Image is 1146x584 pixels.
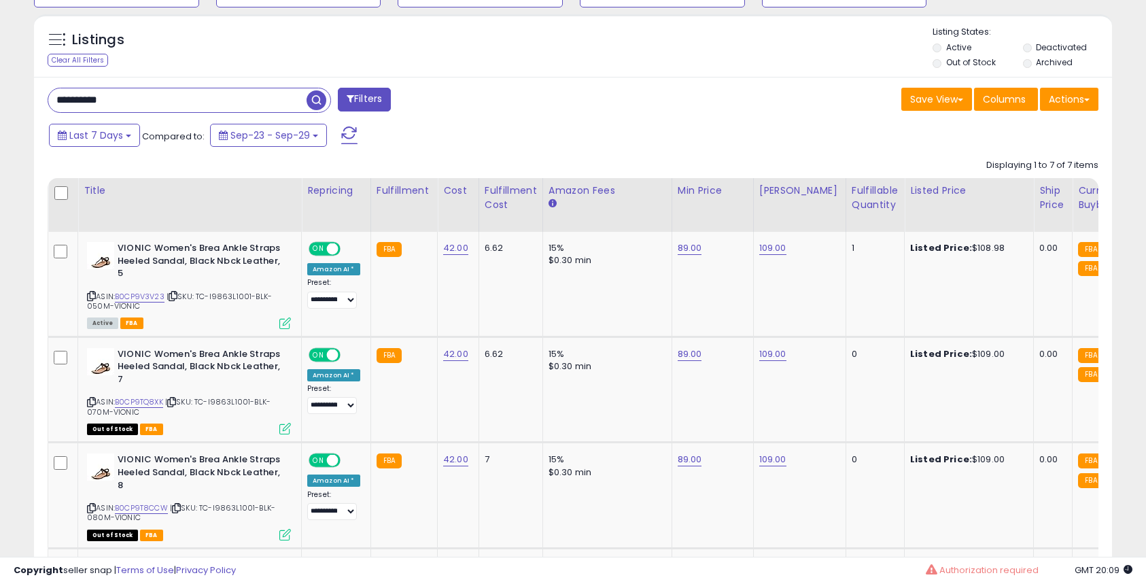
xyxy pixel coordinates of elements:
small: FBA [1078,473,1103,488]
div: Clear All Filters [48,54,108,67]
label: Out of Stock [946,56,996,68]
span: OFF [338,349,360,360]
span: FBA [120,317,143,329]
span: | SKU: TC-I9863L1001-BLK-050M-VIONIC [87,291,272,311]
strong: Copyright [14,564,63,577]
a: 109.00 [759,241,786,255]
small: FBA [1078,453,1103,468]
div: [PERSON_NAME] [759,184,840,198]
div: 15% [549,242,661,254]
a: 89.00 [678,347,702,361]
b: VIONIC Women's Brea Ankle Straps Heeled Sandal, Black Nbck Leather, 5 [118,242,283,284]
label: Archived [1036,56,1073,68]
div: Fulfillment [377,184,432,198]
span: | SKU: TC-I9863L1001-BLK-070M-VIONIC [87,396,271,417]
div: Fulfillable Quantity [852,184,899,212]
a: 109.00 [759,453,786,466]
small: FBA [377,242,402,257]
h5: Listings [72,31,124,50]
b: VIONIC Women's Brea Ankle Straps Heeled Sandal, Black Nbck Leather, 7 [118,348,283,390]
small: FBA [1078,242,1103,257]
div: 0 [852,348,894,360]
div: ASIN: [87,242,291,328]
span: Compared to: [142,130,205,143]
button: Columns [974,88,1038,111]
span: All listings that are currently out of stock and unavailable for purchase on Amazon [87,530,138,541]
a: 89.00 [678,453,702,466]
button: Save View [901,88,972,111]
small: FBA [377,348,402,363]
span: All listings currently available for purchase on Amazon [87,317,118,329]
div: ASIN: [87,453,291,539]
div: Min Price [678,184,748,198]
b: Listed Price: [910,453,972,466]
small: FBA [377,453,402,468]
a: Privacy Policy [176,564,236,577]
a: B0CP9V3V23 [115,291,164,303]
button: Actions [1040,88,1098,111]
a: 42.00 [443,347,468,361]
div: Ship Price [1039,184,1066,212]
div: ASIN: [87,348,291,434]
a: B0CP9T8CCW [115,502,168,514]
div: 7 [485,453,532,466]
button: Last 7 Days [49,124,140,147]
small: FBA [1078,261,1103,276]
span: Last 7 Days [69,128,123,142]
img: 31zes9DXtjL._SL40_.jpg [87,348,114,375]
div: seller snap | | [14,564,236,577]
b: VIONIC Women's Brea Ankle Straps Heeled Sandal, Black Nbck Leather, 8 [118,453,283,495]
div: Amazon AI * [307,369,360,381]
div: $0.30 min [549,466,661,479]
div: 0.00 [1039,453,1062,466]
div: 15% [549,453,661,466]
span: OFF [338,243,360,255]
a: 109.00 [759,347,786,361]
div: Amazon AI * [307,475,360,487]
label: Deactivated [1036,41,1087,53]
div: Preset: [307,490,360,521]
span: ON [310,455,327,466]
div: 6.62 [485,348,532,360]
img: 31zes9DXtjL._SL40_.jpg [87,453,114,481]
div: 1 [852,242,894,254]
div: Listed Price [910,184,1028,198]
b: Listed Price: [910,241,972,254]
div: Repricing [307,184,365,198]
div: Fulfillment Cost [485,184,537,212]
div: Cost [443,184,473,198]
span: ON [310,243,327,255]
div: 0 [852,453,894,466]
small: FBA [1078,367,1103,382]
div: Preset: [307,384,360,415]
span: OFF [338,455,360,466]
button: Sep-23 - Sep-29 [210,124,327,147]
div: Amazon Fees [549,184,666,198]
span: All listings that are currently out of stock and unavailable for purchase on Amazon [87,424,138,435]
b: Listed Price: [910,347,972,360]
a: 42.00 [443,453,468,466]
div: 0.00 [1039,348,1062,360]
div: 6.62 [485,242,532,254]
div: Amazon AI * [307,263,360,275]
p: Listing States: [933,26,1111,39]
div: 0.00 [1039,242,1062,254]
span: FBA [140,530,163,541]
div: Preset: [307,278,360,309]
span: | SKU: TC-I9863L1001-BLK-080M-VIONIC [87,502,275,523]
span: Columns [983,92,1026,106]
span: FBA [140,424,163,435]
a: Terms of Use [116,564,174,577]
a: B0CP9TQ8XK [115,396,163,408]
div: $0.30 min [549,254,661,267]
div: $109.00 [910,348,1023,360]
img: 31zes9DXtjL._SL40_.jpg [87,242,114,269]
a: 42.00 [443,241,468,255]
small: Amazon Fees. [549,198,557,210]
div: Displaying 1 to 7 of 7 items [986,159,1098,172]
span: Sep-23 - Sep-29 [230,128,310,142]
div: $108.98 [910,242,1023,254]
div: $0.30 min [549,360,661,373]
div: $109.00 [910,453,1023,466]
label: Active [946,41,971,53]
